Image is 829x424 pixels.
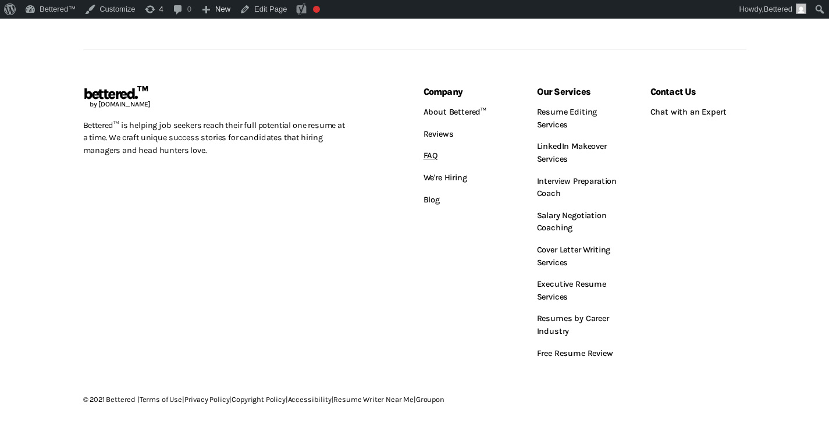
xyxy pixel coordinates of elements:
[83,394,746,405] p: © 2021 Bettered | | | | | |
[537,101,633,136] a: Resume Editing Services
[140,395,182,404] a: Terms of Use
[537,239,633,273] a: Cover Letter Writing Services
[313,6,320,13] div: Focus keyphrase not set
[537,308,633,342] a: Resumes by Career Industry
[416,395,444,404] a: Groupon
[537,205,633,239] a: Salary Negotiation Coaching
[537,136,633,170] a: LinkedIn Makeover Services
[650,87,746,97] h6: Contact Us
[83,100,151,108] span: by [DOMAIN_NAME]
[764,5,792,13] span: Bettered
[424,145,520,167] a: FAQ
[184,395,230,404] a: Privacy Policy
[83,87,151,109] a: bettered.™by [DOMAIN_NAME]
[424,123,520,145] a: Reviews
[424,189,520,211] a: Blog
[424,101,520,123] a: About Bettered™
[288,395,332,404] a: Accessibility
[537,273,633,308] a: Executive Resume Services
[83,111,350,156] p: Bettered™ is helping job seekers reach their full potential one resume at a time. We craft unique...
[537,343,633,365] a: Free Resume Review
[771,366,815,410] iframe: Drift Widget Chat Controller
[333,395,414,404] a: Resume Writer Near Me
[537,87,633,97] h6: Our Services
[424,167,520,189] a: We're Hiring
[232,395,285,404] a: Copyright Policy
[537,170,633,205] a: Interview Preparation Coach
[424,87,520,97] h6: Company
[650,101,746,123] a: Chat with an Expert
